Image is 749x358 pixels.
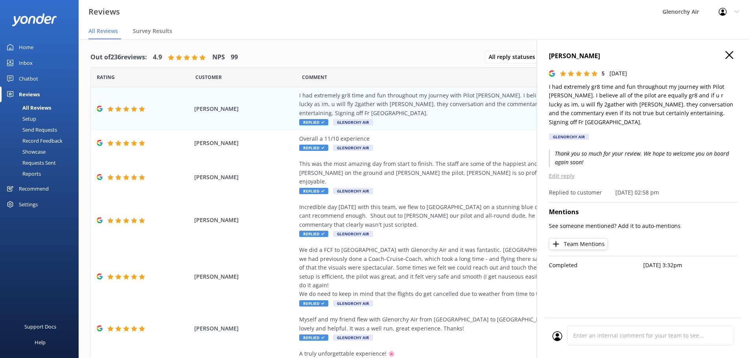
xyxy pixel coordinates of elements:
span: [PERSON_NAME] [194,324,296,333]
h4: [PERSON_NAME] [549,51,737,61]
div: Glenorchy Air [549,134,589,140]
h3: Reviews [88,6,120,18]
div: Settings [19,196,38,212]
span: 5 [602,70,605,77]
span: Glenorchy Air [333,145,373,151]
p: [DATE] 3:32pm [643,261,738,270]
span: Glenorchy Air [333,334,373,341]
span: Glenorchy Air [333,119,373,125]
a: All Reviews [5,102,79,113]
div: Showcase [5,146,46,157]
button: Close [725,51,733,60]
a: Reports [5,168,79,179]
span: Glenorchy Air [333,231,373,237]
a: Showcase [5,146,79,157]
span: [PERSON_NAME] [194,105,296,113]
p: [DATE] 02:58 pm [615,188,659,197]
a: Setup [5,113,79,124]
span: Question [302,73,327,81]
span: All reply statuses [489,53,540,61]
a: Requests Sent [5,157,79,168]
span: Glenorchy Air [333,300,373,307]
p: Replied to customer [549,188,602,197]
span: Replied [299,119,328,125]
div: Incredible day [DATE] with this team, we flew to [GEOGRAPHIC_DATA] on a stunning blue day. Glenor... [299,203,657,229]
span: Replied [299,334,328,341]
span: Date [195,73,222,81]
div: Setup [5,113,36,124]
div: Support Docs [24,319,56,334]
div: Record Feedback [5,135,63,146]
div: Recommend [19,181,49,196]
div: Home [19,39,33,55]
h4: NPS [212,52,225,62]
p: [DATE] [609,69,627,78]
span: [PERSON_NAME] [194,216,296,224]
span: [PERSON_NAME] [194,173,296,182]
span: Replied [299,231,328,237]
span: Survey Results [133,27,172,35]
div: Reviews [19,86,40,102]
div: Help [35,334,46,350]
span: [PERSON_NAME] [194,272,296,281]
span: All Reviews [88,27,118,35]
p: Completed [549,261,643,270]
p: Edit reply [549,172,737,180]
span: Date [97,73,115,81]
a: Record Feedback [5,135,79,146]
h4: 4.9 [153,52,162,62]
div: Inbox [19,55,33,71]
div: Send Requests [5,124,57,135]
div: Reports [5,168,41,179]
span: Replied [299,145,328,151]
div: I had extremely gr8 time and fun throughout my journey with Pilot [PERSON_NAME]. I believe all of... [299,91,657,117]
img: yonder-white-logo.png [12,13,57,26]
a: Send Requests [5,124,79,135]
span: [PERSON_NAME] [194,139,296,147]
span: Glenorchy Air [333,188,373,194]
div: This was the most amazing day from start to finish. The staff are some of the happiest and friend... [299,160,657,186]
span: Replied [299,300,328,307]
p: Thank you so much for your review. We hope to welcome you on board again soon! [549,149,737,167]
div: We did a FCF to [GEOGRAPHIC_DATA] with Glenorchy Air and it was fantastic. [GEOGRAPHIC_DATA] is a... [299,246,657,298]
h4: Out of 236 reviews: [90,52,147,62]
div: Requests Sent [5,157,56,168]
div: All Reviews [5,102,51,113]
p: See someone mentioned? Add it to auto-mentions [549,222,737,230]
h4: 99 [231,52,238,62]
img: user_profile.svg [552,331,562,341]
div: Overall a 11/10 experience [299,134,657,143]
span: Replied [299,188,328,194]
div: Chatbot [19,71,38,86]
button: Team Mentions [549,238,608,250]
div: Myself and my friend flew with Glenorchy Air from [GEOGRAPHIC_DATA] to [GEOGRAPHIC_DATA] Sounds a... [299,315,657,333]
p: I had extremely gr8 time and fun throughout my journey with Pilot [PERSON_NAME]. I believe all of... [549,83,737,127]
h4: Mentions [549,207,737,217]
